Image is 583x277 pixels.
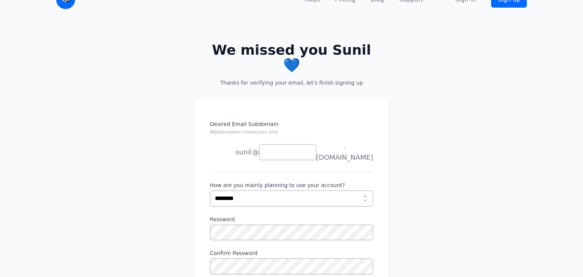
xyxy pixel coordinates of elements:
li: sunil [210,145,252,160]
label: Desired Email Subdomain [210,120,373,140]
label: Confirm Password [210,249,373,257]
small: Alphanumeric characters only [210,129,278,135]
h2: We missed you Sunil 💙 [206,42,377,73]
label: Password [210,216,373,223]
label: How are you mainly planning to use your account? [210,181,373,189]
span: .[DOMAIN_NAME] [316,142,373,163]
span: @ [252,147,259,157]
p: Thanks for verifying your email, let's finish signing up [206,79,377,87]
